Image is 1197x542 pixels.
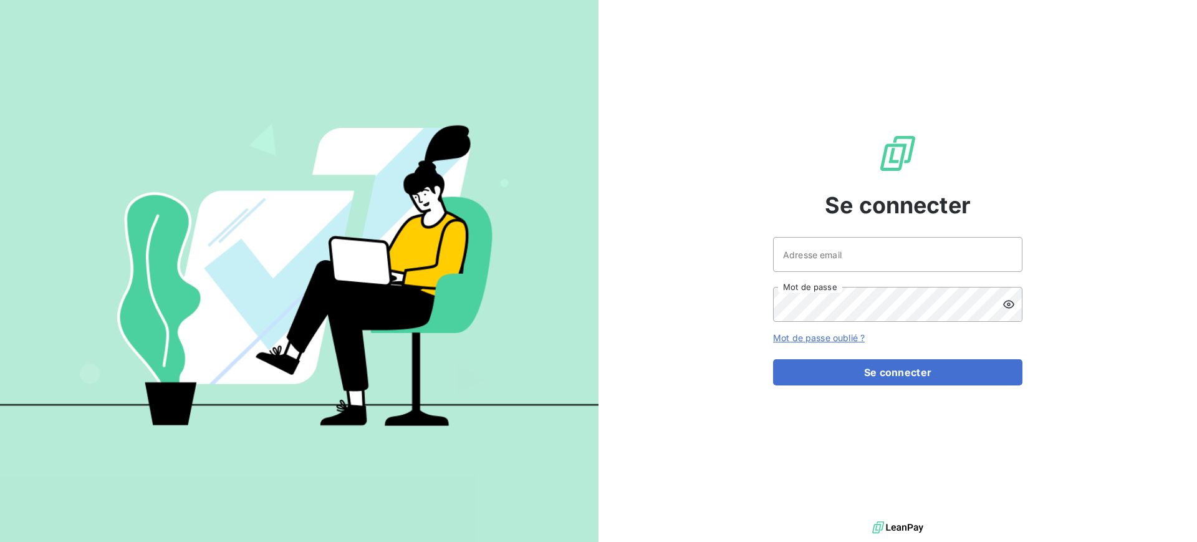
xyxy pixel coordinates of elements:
img: logo [872,518,923,537]
span: Se connecter [825,188,971,222]
a: Mot de passe oublié ? [773,332,865,343]
input: placeholder [773,237,1022,272]
img: Logo LeanPay [878,133,918,173]
button: Se connecter [773,359,1022,385]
